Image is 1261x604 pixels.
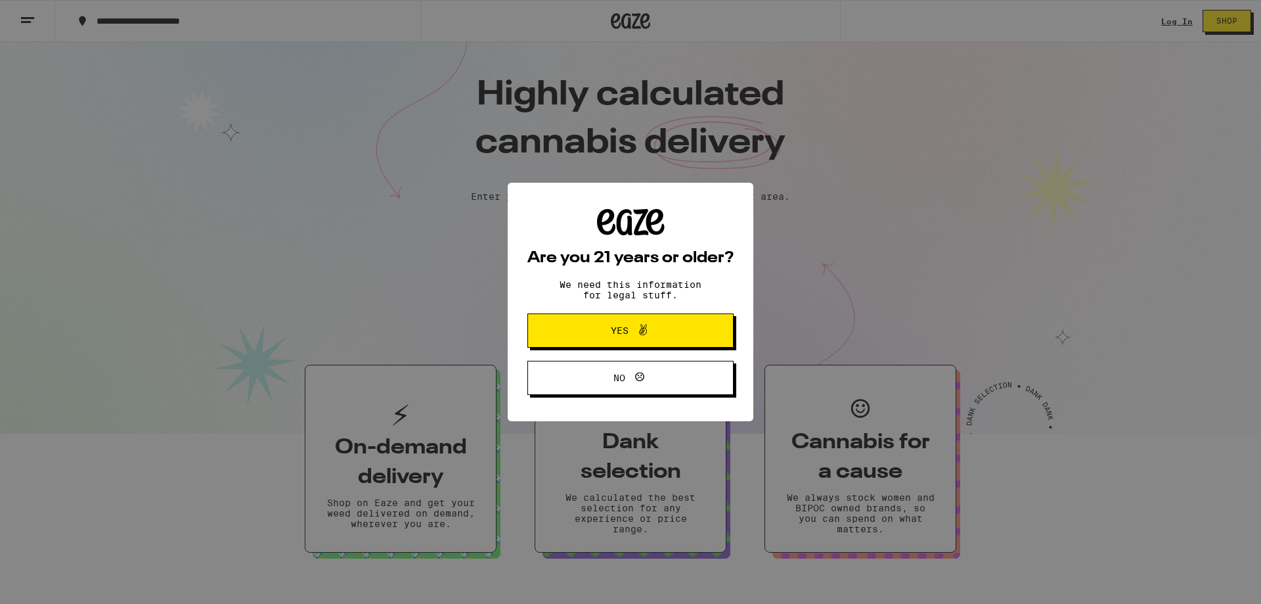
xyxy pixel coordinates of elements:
[548,279,713,300] p: We need this information for legal stuff.
[527,250,734,266] h2: Are you 21 years or older?
[527,361,734,395] button: No
[613,373,625,383] span: No
[611,326,629,335] span: Yes
[527,314,734,348] button: Yes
